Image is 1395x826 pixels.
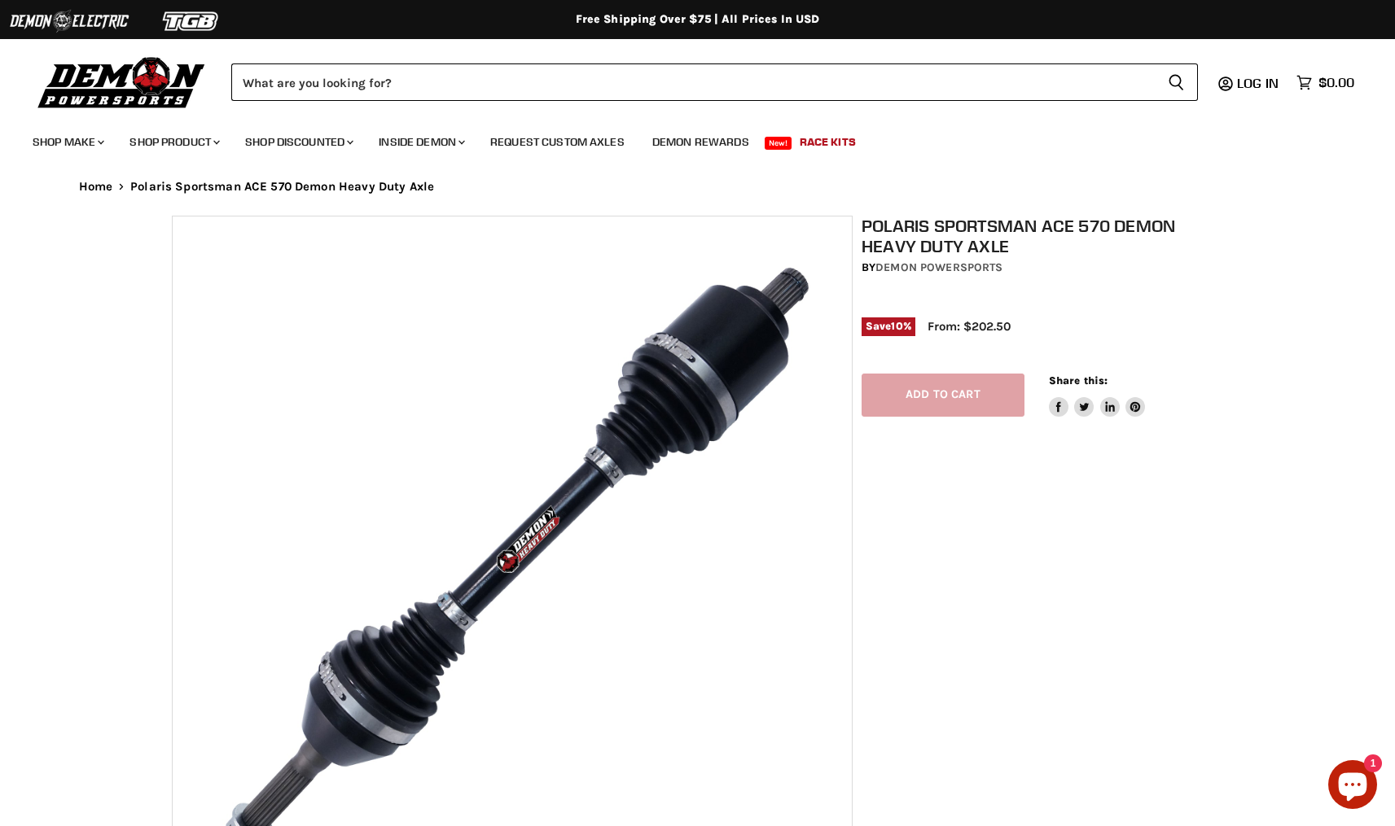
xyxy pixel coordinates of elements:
[862,317,915,335] span: Save %
[478,125,637,159] a: Request Custom Axles
[8,6,130,37] img: Demon Electric Logo 2
[1318,75,1354,90] span: $0.00
[891,320,902,332] span: 10
[117,125,230,159] a: Shop Product
[130,6,252,37] img: TGB Logo 2
[1049,374,1108,387] span: Share this:
[765,137,792,150] span: New!
[130,180,434,194] span: Polaris Sportsman ACE 570 Demon Heavy Duty Axle
[231,63,1155,101] input: Search
[46,180,1349,194] nav: Breadcrumbs
[20,119,1350,159] ul: Main menu
[1049,374,1146,417] aside: Share this:
[787,125,868,159] a: Race Kits
[46,12,1349,27] div: Free Shipping Over $75 | All Prices In USD
[862,259,1233,277] div: by
[79,180,113,194] a: Home
[1323,760,1382,813] inbox-online-store-chat: Shopify online store chat
[233,125,363,159] a: Shop Discounted
[33,53,211,111] img: Demon Powersports
[875,260,1002,274] a: Demon Powersports
[1237,75,1279,91] span: Log in
[1230,76,1288,90] a: Log in
[366,125,475,159] a: Inside Demon
[1288,71,1362,94] a: $0.00
[928,319,1011,334] span: From: $202.50
[862,216,1233,256] h1: Polaris Sportsman ACE 570 Demon Heavy Duty Axle
[1155,63,1198,101] button: Search
[20,125,114,159] a: Shop Make
[640,125,761,159] a: Demon Rewards
[231,63,1198,101] form: Product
